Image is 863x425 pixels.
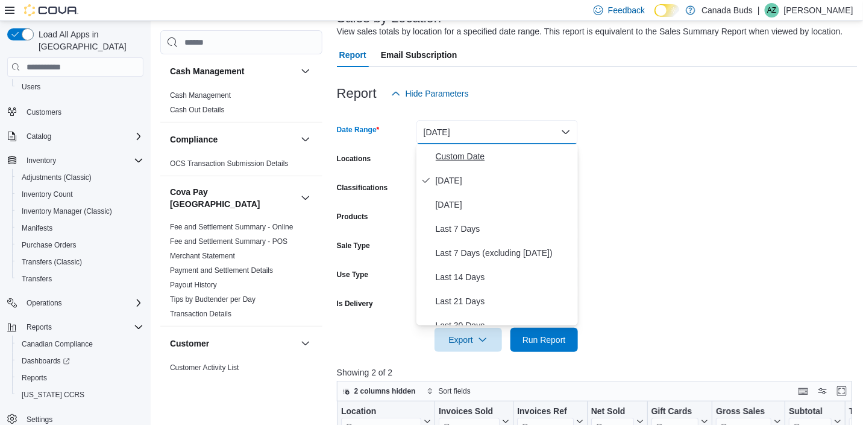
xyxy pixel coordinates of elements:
[170,266,273,275] a: Payment and Settlement Details
[22,223,52,233] span: Manifests
[22,339,93,349] span: Canadian Compliance
[12,78,148,95] button: Users
[381,43,457,67] span: Email Subscription
[17,80,45,94] a: Users
[523,334,566,346] span: Run Report
[170,65,245,77] h3: Cash Management
[22,104,143,119] span: Customers
[22,296,143,310] span: Operations
[17,221,143,235] span: Manifests
[24,4,78,16] img: Cova
[17,204,143,219] span: Inventory Manager (Classic)
[436,222,573,236] span: Last 7 Days
[298,336,313,351] button: Customer
[436,246,573,260] span: Last 7 Days (excluding [DATE])
[22,82,40,92] span: Users
[784,3,853,18] p: [PERSON_NAME]
[170,133,218,145] h3: Compliance
[170,222,293,232] span: Fee and Settlement Summary - Online
[591,406,633,418] div: Net Sold
[170,237,287,246] a: Fee and Settlement Summary - POS
[17,238,143,252] span: Purchase Orders
[170,65,296,77] button: Cash Management
[27,132,51,141] span: Catalog
[160,220,322,326] div: Cova Pay [GEOGRAPHIC_DATA]
[17,371,143,385] span: Reports
[436,294,573,308] span: Last 21 Days
[22,190,73,199] span: Inventory Count
[815,384,830,398] button: Display options
[27,298,62,308] span: Operations
[654,4,680,17] input: Dark Mode
[436,149,573,164] span: Custom Date
[170,186,296,210] button: Cova Pay [GEOGRAPHIC_DATA]
[517,406,573,418] div: Invoices Ref
[170,281,217,289] a: Payout History
[170,337,296,350] button: Customer
[435,328,502,352] button: Export
[2,128,148,145] button: Catalog
[170,363,239,372] span: Customer Activity List
[170,106,225,114] a: Cash Out Details
[337,299,373,308] label: Is Delivery
[170,295,256,304] span: Tips by Budtender per Day
[17,255,143,269] span: Transfers (Classic)
[406,88,469,100] span: Hide Parameters
[337,154,371,164] label: Locations
[17,337,143,351] span: Canadian Compliance
[337,384,421,398] button: 2 columns hidden
[170,159,289,168] a: OCS Transaction Submission Details
[2,295,148,312] button: Operations
[22,274,52,284] span: Transfers
[22,296,67,310] button: Operations
[386,81,474,106] button: Hide Parameters
[27,415,52,424] span: Settings
[651,406,698,418] div: Gift Cards
[341,406,421,418] div: Location
[12,386,148,403] button: [US_STATE] CCRS
[337,270,368,280] label: Use Type
[12,237,148,254] button: Purchase Orders
[17,204,117,219] a: Inventory Manager (Classic)
[789,406,832,418] div: Subtotal
[170,295,256,304] a: Tips by Budtender per Day
[22,320,57,334] button: Reports
[170,363,239,372] a: Customer Activity List
[765,3,779,18] div: Aaron Zgud
[17,238,81,252] a: Purchase Orders
[2,103,148,120] button: Customers
[422,384,475,398] button: Sort fields
[17,170,143,185] span: Adjustments (Classic)
[22,356,70,366] span: Dashboards
[17,255,87,269] a: Transfers (Classic)
[170,237,287,246] span: Fee and Settlement Summary - POS
[2,152,148,169] button: Inventory
[12,203,148,220] button: Inventory Manager (Classic)
[439,386,471,396] span: Sort fields
[22,153,143,168] span: Inventory
[337,241,370,251] label: Sale Type
[17,187,78,202] a: Inventory Count
[439,406,500,418] div: Invoices Sold
[608,4,645,16] span: Feedback
[339,43,366,67] span: Report
[12,336,148,353] button: Canadian Compliance
[22,105,66,120] a: Customers
[17,337,98,351] a: Canadian Compliance
[12,254,148,270] button: Transfers (Classic)
[298,64,313,78] button: Cash Management
[17,170,96,185] a: Adjustments (Classic)
[416,144,578,325] div: Select listbox
[436,318,573,333] span: Last 30 Days
[12,369,148,386] button: Reports
[22,153,61,168] button: Inventory
[337,212,368,222] label: Products
[2,319,148,336] button: Reports
[22,240,77,250] span: Purchase Orders
[34,28,143,53] span: Load All Apps in [GEOGRAPHIC_DATA]
[27,322,52,332] span: Reports
[17,354,75,368] a: Dashboards
[27,107,61,117] span: Customers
